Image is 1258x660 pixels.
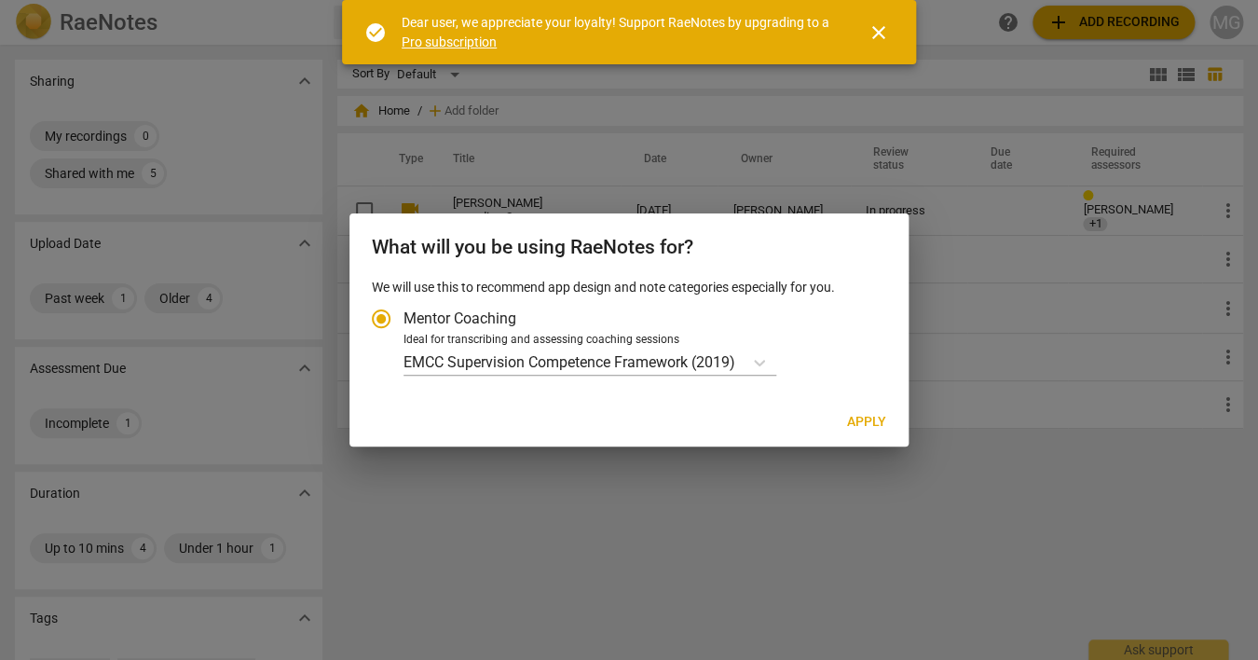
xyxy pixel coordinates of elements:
a: Pro subscription [402,34,497,49]
span: close [868,21,890,44]
input: Ideal for transcribing and assessing coaching sessionsEMCC Supervision Competence Framework (2019) [737,353,741,371]
p: We will use this to recommend app design and note categories especially for you. [372,278,886,297]
span: check_circle [364,21,387,44]
span: Mentor Coaching [403,308,516,329]
div: Account type [372,296,886,376]
button: Close [856,10,901,55]
div: Ideal for transcribing and assessing coaching sessions [403,332,881,349]
div: Dear user, we appreciate your loyalty! Support RaeNotes by upgrading to a [402,13,834,51]
h2: What will you be using RaeNotes for? [372,236,886,259]
button: Apply [832,406,901,439]
span: Apply [847,413,886,432]
p: EMCC Supervision Competence Framework (2019) [403,351,735,373]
